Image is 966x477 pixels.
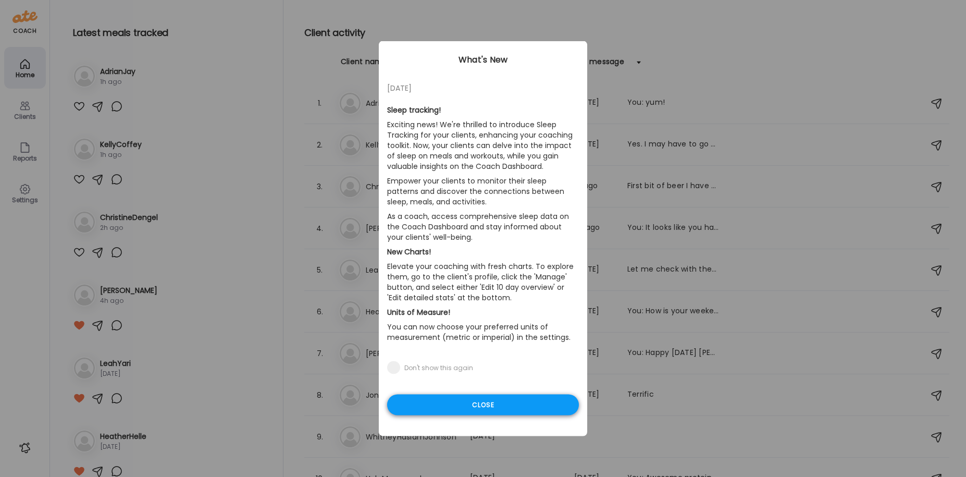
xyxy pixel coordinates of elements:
[404,364,473,372] div: Don't show this again
[387,105,441,115] b: Sleep tracking!
[387,247,431,257] b: New Charts!
[379,54,587,66] div: What's New
[387,174,579,209] p: Empower your clients to monitor their sleep patterns and discover the connections between sleep, ...
[387,209,579,244] p: As a coach, access comprehensive sleep data on the Coach Dashboard and stay informed about your c...
[387,307,450,317] b: Units of Measure!
[387,395,579,415] div: Close
[387,259,579,305] p: Elevate your coaching with fresh charts. To explore them, go to the client's profile, click the '...
[387,82,579,94] div: [DATE]
[387,117,579,174] p: Exciting news! We're thrilled to introduce Sleep Tracking for your clients, enhancing your coachi...
[387,320,579,345] p: You can now choose your preferred units of measurement (metric or imperial) in the settings.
